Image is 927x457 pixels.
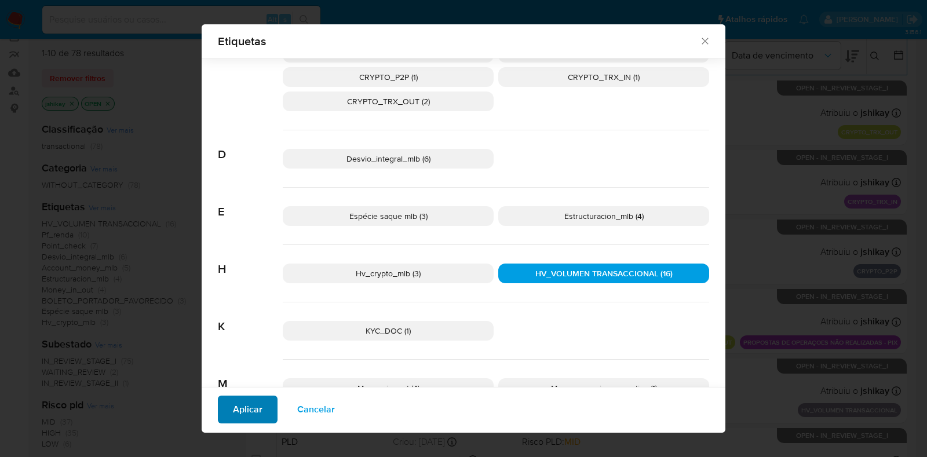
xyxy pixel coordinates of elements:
span: Mov_expressiva_repentina (1) [551,382,657,394]
span: Hv_crypto_mlb (3) [356,268,421,279]
span: Etiquetas [218,35,699,47]
span: E [218,188,283,219]
div: CRYPTO_TRX_IN (1) [498,67,709,87]
div: CRYPTO_P2P (1) [283,67,494,87]
span: Aplicar [233,397,262,422]
button: Cancelar [282,396,350,423]
div: HV_VOLUMEN TRANSACCIONAL (16) [498,264,709,283]
span: KYC_DOC (1) [366,325,411,337]
span: Cancelar [297,397,335,422]
span: CRYPTO_P2P (1) [359,71,418,83]
span: CRYPTO_TRX_IN (1) [568,71,640,83]
span: Estructuracion_mlb (4) [564,210,644,222]
span: H [218,245,283,276]
div: Money_in_out (4) [283,378,494,398]
button: Fechar [699,35,710,46]
div: Hv_crypto_mlb (3) [283,264,494,283]
span: D [218,130,283,162]
div: Mov_expressiva_repentina (1) [498,378,709,398]
span: Espécie saque mlb (3) [349,210,428,222]
div: KYC_DOC (1) [283,321,494,341]
button: Aplicar [218,396,278,423]
span: CRYPTO_TRX_OUT (2) [347,96,430,107]
span: Desvio_integral_mlb (6) [346,153,430,164]
div: CRYPTO_TRX_OUT (2) [283,92,494,111]
span: HV_VOLUMEN TRANSACCIONAL (16) [535,268,673,279]
span: M [218,360,283,391]
div: Estructuracion_mlb (4) [498,206,709,226]
div: Desvio_integral_mlb (6) [283,149,494,169]
div: Espécie saque mlb (3) [283,206,494,226]
span: Money_in_out (4) [357,382,419,394]
span: K [218,302,283,334]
